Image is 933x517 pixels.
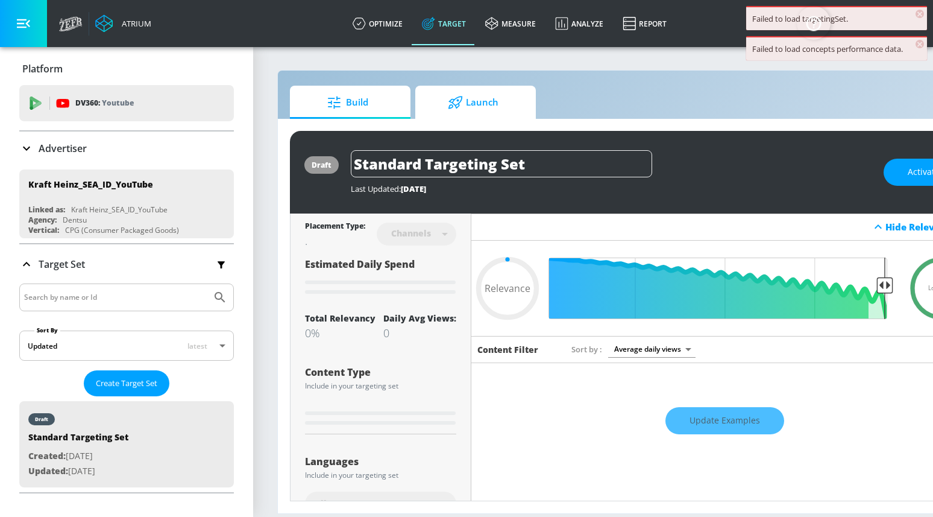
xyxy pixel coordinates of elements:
button: Create Target Set [84,370,169,396]
div: Include in your targeting set [305,472,456,479]
span: Build [302,88,394,117]
div: draftStandard Targeting SetCreated:[DATE]Updated:[DATE] [19,401,234,487]
p: Advertiser [39,142,87,155]
div: Kraft Heinz_SEA_ID_YouTubeLinked as:Kraft Heinz_SEA_ID_YouTubeAgency:DentsuVertical:CPG (Consumer... [19,170,234,238]
span: Relevance [485,284,530,293]
button: Open Resource Center [797,6,831,40]
div: Failed to load concepts performance data. [752,43,921,54]
div: Daily Avg Views: [383,312,456,324]
a: Atrium [95,14,151,33]
span: Estimated Daily Spend [305,258,415,271]
div: Placement Type: [305,221,365,233]
div: Estimated Daily Spend [305,258,456,298]
div: Atrium [117,18,151,29]
div: Include in your targeting set [305,382,456,390]
a: Report [613,2,676,45]
div: Vertical: [28,225,59,235]
div: Updated [28,341,57,351]
h6: Content Filter [477,344,538,355]
a: optimize [343,2,412,45]
div: Channels [385,228,437,238]
p: [DATE] [28,449,128,464]
span: [DATE] [401,183,426,194]
p: DV360: [75,97,134,110]
div: Advertiser [19,132,234,165]
label: Sort By [34,326,60,334]
span: Updated: [28,465,68,477]
span: × [916,40,924,48]
div: Target Set [19,244,234,284]
p: Youtube [102,97,134,109]
div: draft [312,160,331,170]
div: Platform [19,52,234,86]
p: Platform [22,62,63,75]
input: Final Threshold [556,258,893,319]
div: Target Set [19,284,234,492]
div: Agency: [28,215,57,225]
div: Standard Targeting Set [28,431,128,449]
div: Languages [305,457,456,466]
div: 0 [383,326,456,340]
div: Kraft Heinz_SEA_ID_YouTube [28,179,153,190]
p: Target Set [39,258,85,271]
div: Kraft Heinz_SEA_ID_YouTube [71,205,168,215]
div: DV360: Youtube [19,85,234,121]
div: CPG (Consumer Packaged Goods) [65,225,179,235]
span: × [916,10,924,18]
div: Average daily views [608,341,696,357]
span: All Languages [315,498,375,510]
div: Failed to load targetingSet. [752,13,921,24]
div: draft [35,416,48,422]
div: Linked as: [28,205,65,215]
nav: list of Target Set [19,396,234,492]
input: Search by name or Id [24,290,207,305]
div: Dentsu [63,215,87,225]
a: Target [412,2,476,45]
span: Launch [427,88,519,117]
a: Analyze [545,2,613,45]
div: Content Type [305,367,456,377]
span: Create Target Set [96,376,157,390]
div: All Languages [305,492,456,516]
p: [DATE] [28,464,128,479]
a: measure [476,2,545,45]
span: latest [187,341,207,351]
div: 0% [305,326,375,340]
span: Sort by [571,344,602,355]
div: Total Relevancy [305,312,375,324]
span: Created: [28,450,66,461]
div: Last Updated: [351,183,872,194]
